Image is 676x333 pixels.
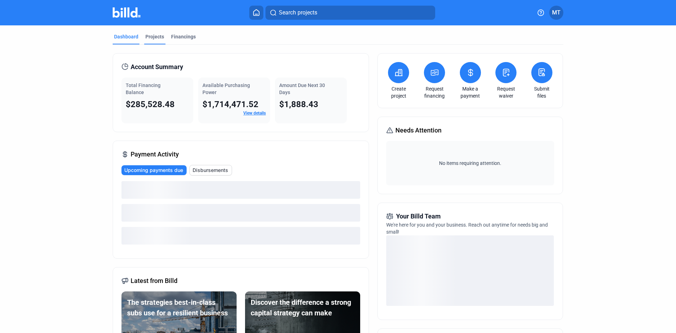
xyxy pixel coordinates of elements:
div: The strategies best-in-class subs use for a resilient business [127,297,231,318]
span: Total Financing Balance [126,82,161,95]
span: Search projects [279,8,317,17]
a: Make a payment [458,85,483,99]
span: Needs Attention [395,125,442,135]
span: $1,714,471.52 [202,99,258,109]
span: Payment Activity [131,149,179,159]
a: Create project [386,85,411,99]
span: Available Purchasing Power [202,82,250,95]
button: MT [549,6,563,20]
a: Submit files [530,85,554,99]
span: We're here for you and your business. Reach out anytime for needs big and small! [386,222,548,235]
span: Amount Due Next 30 Days [279,82,325,95]
span: Latest from Billd [131,276,177,286]
span: Disbursements [193,167,228,174]
span: Account Summary [131,62,183,72]
a: Request financing [422,85,447,99]
div: loading [386,235,554,306]
div: loading [121,181,360,199]
span: No items requiring attention. [389,160,551,167]
img: Billd Company Logo [113,7,140,18]
div: loading [121,227,360,245]
div: loading [121,204,360,222]
div: Discover the difference a strong capital strategy can make [251,297,355,318]
span: $1,888.43 [279,99,318,109]
div: Projects [145,33,164,40]
div: Financings [171,33,196,40]
button: Search projects [265,6,435,20]
button: Disbursements [189,165,232,175]
a: View details [243,111,266,116]
span: MT [552,8,561,17]
span: $285,528.48 [126,99,175,109]
button: Upcoming payments due [121,165,187,175]
span: Your Billd Team [396,211,441,221]
span: Upcoming payments due [124,167,183,174]
div: Dashboard [114,33,138,40]
a: Request waiver [494,85,518,99]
